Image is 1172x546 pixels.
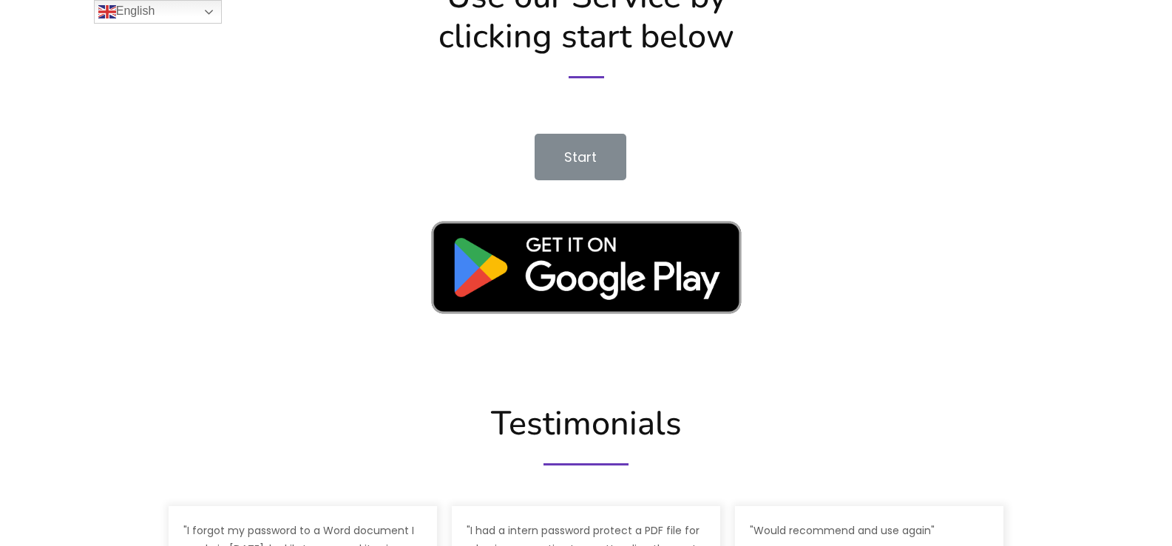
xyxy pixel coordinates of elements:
span: Start [564,148,597,166]
p: "Would recommend and use again" [750,522,989,540]
img: en_badge_web_generic [409,199,764,336]
h2: Testimonials [161,404,1012,444]
img: en [98,3,116,21]
a: Start [535,134,626,180]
